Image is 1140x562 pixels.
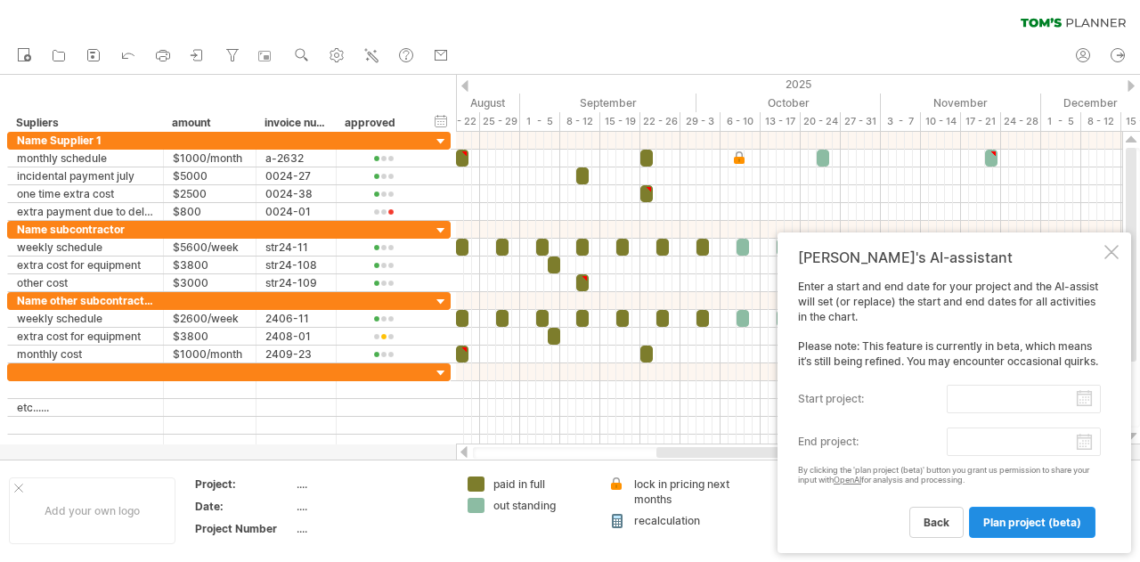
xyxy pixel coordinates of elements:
[798,385,947,413] label: start project:
[173,274,247,291] div: $3000
[909,507,964,538] a: back
[173,185,247,202] div: $2500
[173,257,247,273] div: $3800
[881,94,1041,112] div: November 2025
[798,280,1101,537] div: Enter a start and end date for your project and the AI-assist will set (or replace) the start and...
[983,516,1081,529] span: plan project (beta)
[761,112,801,131] div: 13 - 17
[17,150,154,167] div: monthly schedule
[265,257,327,273] div: str24-108
[172,114,246,132] div: amount
[798,428,947,456] label: end project:
[195,476,293,492] div: Project:
[696,94,881,112] div: October 2025
[173,346,247,362] div: $1000/month
[1001,112,1041,131] div: 24 - 28
[17,239,154,256] div: weekly schedule
[297,476,446,492] div: ....
[480,112,520,131] div: 25 - 29
[493,476,590,492] div: paid in full
[721,112,761,131] div: 6 - 10
[440,112,480,131] div: 18 - 22
[17,328,154,345] div: extra cost for equipment
[1081,112,1121,131] div: 8 - 12
[9,477,175,544] div: Add your own logo
[969,507,1095,538] a: plan project (beta)
[881,112,921,131] div: 3 - 7
[17,292,154,309] div: Name other subcontractor
[924,516,949,529] span: back
[345,114,421,132] div: approved
[265,239,327,256] div: str24-11
[173,310,247,327] div: $2600/week
[17,185,154,202] div: one time extra cost
[173,239,247,256] div: $5600/week
[265,167,327,184] div: 0024-27
[1041,112,1081,131] div: 1 - 5
[173,150,247,167] div: $1000/month
[634,476,731,507] div: lock in pricing next months
[173,167,247,184] div: $5000
[17,274,154,291] div: other cost
[17,346,154,362] div: monthly cost
[921,112,961,131] div: 10 - 14
[173,328,247,345] div: $3800
[17,310,154,327] div: weekly schedule
[798,248,1101,266] div: [PERSON_NAME]'s AI-assistant
[17,167,154,184] div: incidental payment july
[798,466,1101,485] div: By clicking the 'plan project (beta)' button you grant us permission to share your input with for...
[195,499,293,514] div: Date:
[265,203,327,220] div: 0024-01
[17,203,154,220] div: extra payment due to delay
[17,257,154,273] div: extra cost for equipment
[265,310,327,327] div: 2406-11
[297,499,446,514] div: ....
[17,221,154,238] div: Name subcontractor
[265,185,327,202] div: 0024-38
[265,346,327,362] div: 2409-23
[265,150,327,167] div: a-2632
[195,521,293,536] div: Project Number
[834,475,861,485] a: OpenAI
[801,112,841,131] div: 20 - 24
[634,513,731,528] div: recalculation
[17,132,154,149] div: Name Supplier 1
[560,112,600,131] div: 8 - 12
[265,114,326,132] div: invoice number
[520,94,696,112] div: September 2025
[17,399,154,416] div: etc......
[493,498,590,513] div: out standing
[520,112,560,131] div: 1 - 5
[265,274,327,291] div: str24-109
[841,112,881,131] div: 27 - 31
[600,112,640,131] div: 15 - 19
[961,112,1001,131] div: 17 - 21
[680,112,721,131] div: 29 - 3
[265,328,327,345] div: 2408-01
[297,521,446,536] div: ....
[16,114,153,132] div: Supliers
[173,203,247,220] div: $800
[640,112,680,131] div: 22 - 26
